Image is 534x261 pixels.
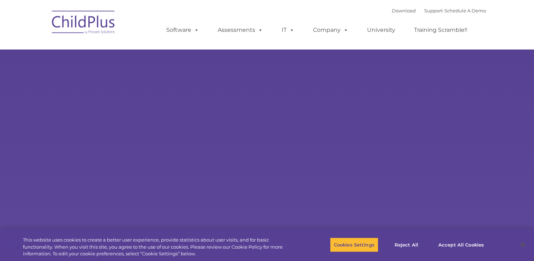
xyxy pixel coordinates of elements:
a: University [360,23,402,37]
button: Close [515,237,530,253]
a: Company [306,23,355,37]
a: IT [275,23,301,37]
font: | [392,8,486,13]
div: This website uses cookies to create a better user experience, provide statistics about user visit... [23,237,294,257]
a: Schedule A Demo [444,8,486,13]
button: Accept All Cookies [434,237,488,252]
a: Software [159,23,206,37]
button: Reject All [384,237,428,252]
a: Training Scramble!! [407,23,474,37]
a: Support [424,8,443,13]
a: Assessments [211,23,270,37]
img: ChildPlus by Procare Solutions [48,6,119,41]
button: Cookies Settings [330,237,378,252]
a: Download [392,8,416,13]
